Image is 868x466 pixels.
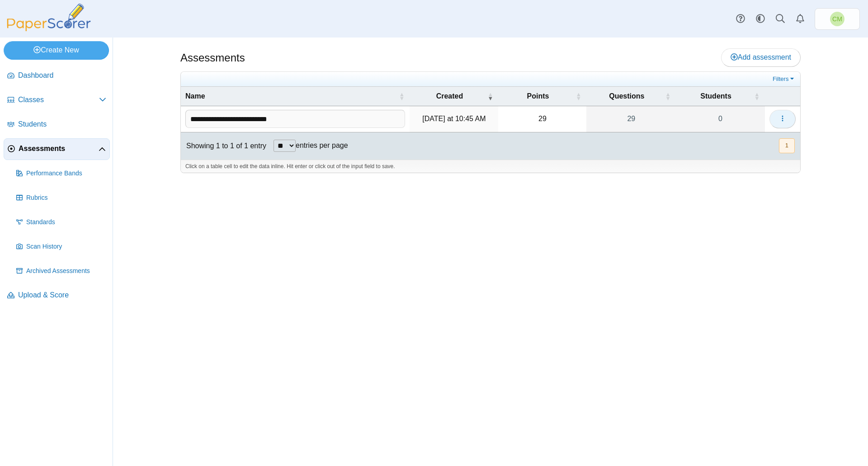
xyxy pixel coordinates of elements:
span: Name [185,92,205,100]
span: Performance Bands [26,169,106,178]
a: Classes [4,89,110,111]
a: Alerts [790,9,810,29]
a: 29 [586,106,676,132]
h1: Assessments [180,50,245,66]
a: Dashboard [4,65,110,87]
span: Name : Activate to sort [399,87,404,106]
a: Performance Bands [13,163,110,184]
span: Students [18,119,106,129]
a: PaperScorer [4,25,94,33]
span: Created [436,92,463,100]
span: Scan History [26,242,106,251]
a: Filters [770,75,798,84]
span: Questions [609,92,644,100]
span: Upload & Score [18,290,106,300]
a: Create New [4,41,109,59]
span: Standards [26,218,106,227]
a: Upload & Score [4,285,110,306]
img: PaperScorer [4,4,94,31]
a: Standards [13,212,110,233]
a: 0 [676,106,765,132]
button: 1 [779,138,795,153]
span: Created : Activate to remove sorting [487,87,493,106]
nav: pagination [778,138,795,153]
span: Archived Assessments [26,267,106,276]
span: Rubrics [26,193,106,202]
span: Questions : Activate to sort [665,87,670,106]
span: Add assessment [731,53,791,61]
label: entries per page [296,141,348,149]
span: Points [527,92,549,100]
div: Click on a table cell to edit the data inline. Hit enter or click out of the input field to save. [181,160,800,173]
a: Students [4,114,110,136]
a: Archived Assessments [13,260,110,282]
a: Scan History [13,236,110,258]
span: Christine Munzer [830,12,844,26]
span: Classes [18,95,99,105]
div: Showing 1 to 1 of 1 entry [181,132,266,160]
span: Points : Activate to sort [576,87,581,106]
span: Students [700,92,731,100]
a: Rubrics [13,187,110,209]
a: Christine Munzer [815,8,860,30]
a: Add assessment [721,48,801,66]
span: Students : Activate to sort [754,87,759,106]
time: Sep 12, 2025 at 10:45 AM [422,115,486,122]
a: Assessments [4,138,110,160]
span: Dashboard [18,71,106,80]
span: Christine Munzer [832,16,842,22]
span: Assessments [19,144,99,154]
td: 29 [498,106,586,132]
